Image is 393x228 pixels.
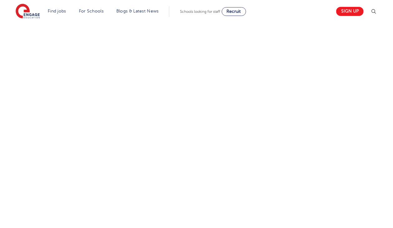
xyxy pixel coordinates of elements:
a: Recruit [222,7,246,16]
a: Find jobs [48,9,66,13]
span: Recruit [227,9,241,14]
a: Blogs & Latest News [116,9,159,13]
img: Engage Education [16,4,40,19]
a: For Schools [79,9,104,13]
a: Sign up [336,7,364,16]
span: Schools looking for staff [180,9,221,14]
